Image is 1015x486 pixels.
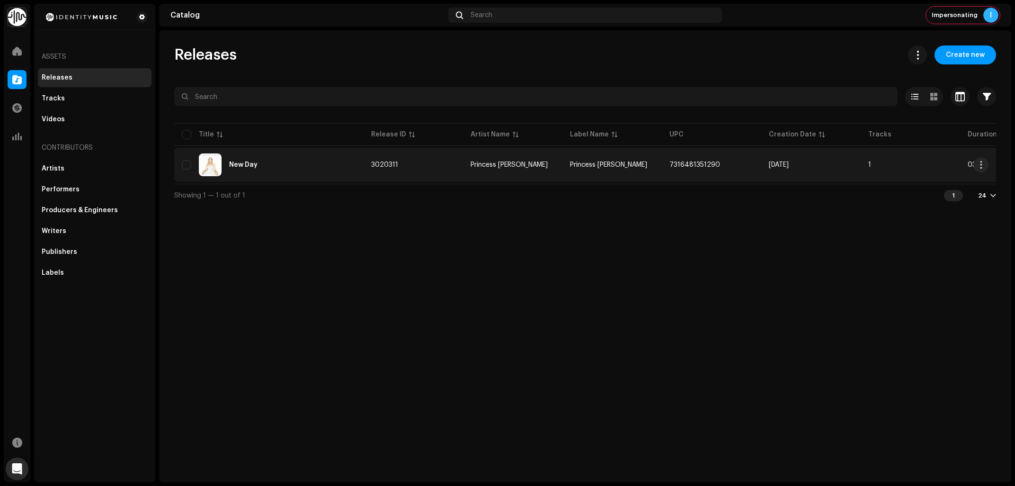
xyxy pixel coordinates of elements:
div: Videos [42,116,65,123]
img: e1659470-3def-4a1c-bfc4-ce2673ace143 [199,153,222,176]
span: 03:14 [968,162,985,168]
div: Labels [42,269,64,277]
span: Create new [946,45,985,64]
re-m-nav-item: Releases [38,68,151,87]
div: 24 [978,192,987,199]
div: Open Intercom Messenger [6,458,28,480]
span: Impersonating [932,11,978,19]
re-m-nav-item: Labels [38,263,151,282]
span: 7316481351290 [669,162,720,168]
re-m-nav-item: Tracks [38,89,151,108]
div: 1 [944,190,963,201]
div: Release ID [371,130,406,139]
div: Writers [42,227,66,235]
div: Catalog [170,11,445,19]
span: 1 [868,162,871,168]
div: Title [199,130,214,139]
span: 3020311 [371,162,398,168]
span: Releases [174,45,237,64]
div: I [983,8,998,23]
span: Princess Luminous [570,162,647,168]
re-a-nav-header: Assets [38,45,151,68]
div: Producers & Engineers [42,207,118,214]
re-m-nav-item: Videos [38,110,151,129]
re-m-nav-item: Writers [38,222,151,241]
re-m-nav-item: Performers [38,180,151,199]
span: Sep 30, 2025 [769,162,789,168]
div: Performers [42,186,80,193]
button: Create new [935,45,996,64]
span: Showing 1 — 1 out of 1 [174,192,245,199]
span: Princess Luminous [471,162,555,168]
re-m-nav-item: Publishers [38,243,151,261]
div: New Day [229,162,258,168]
span: Search [471,11,492,19]
re-m-nav-item: Producers & Engineers [38,201,151,220]
div: Princess [PERSON_NAME] [471,162,548,168]
img: 0f74c21f-6d1c-4dbc-9196-dbddad53419e [8,8,27,27]
div: Label Name [570,130,609,139]
re-a-nav-header: Contributors [38,136,151,159]
div: Releases [42,74,72,81]
div: Artists [42,165,64,172]
div: Tracks [42,95,65,102]
input: Search [174,87,898,106]
div: Artist Name [471,130,510,139]
re-m-nav-item: Artists [38,159,151,178]
div: Creation Date [769,130,816,139]
div: Publishers [42,248,77,256]
img: 2d8271db-5505-4223-b535-acbbe3973654 [42,11,121,23]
